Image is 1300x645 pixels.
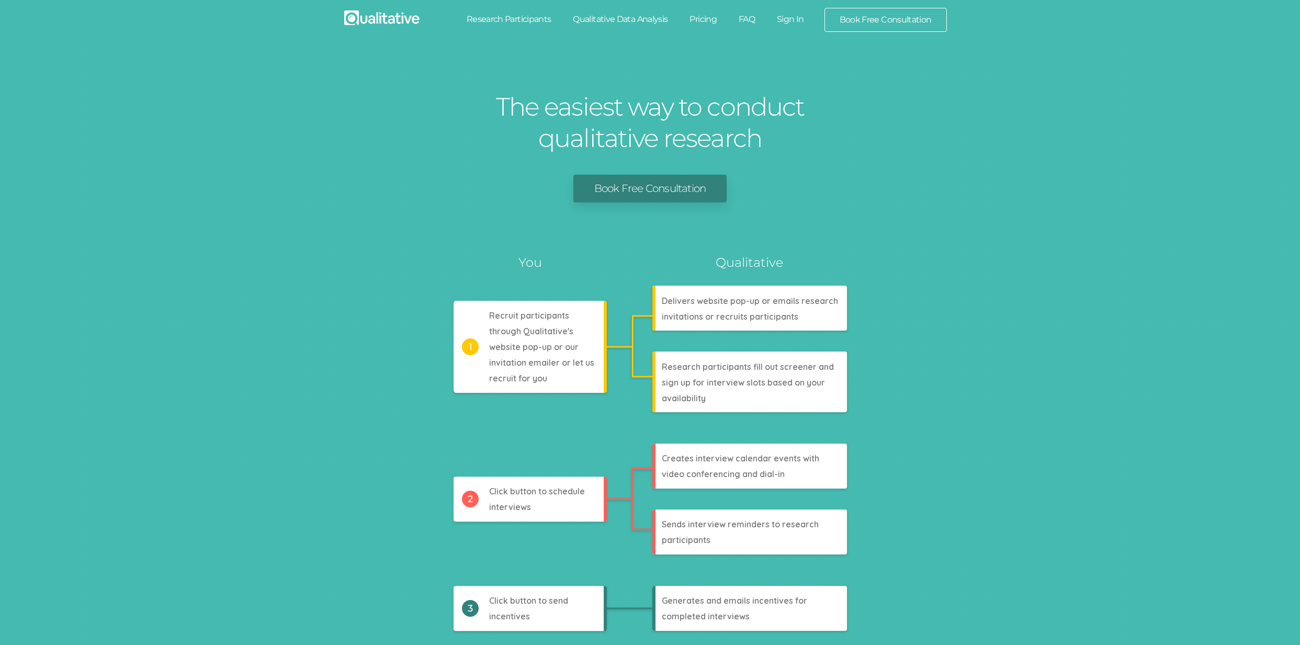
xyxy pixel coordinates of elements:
h1: The easiest way to conduct qualitative research [493,91,807,154]
tspan: invitations or recruits participants [662,311,798,322]
tspan: Creates interview calendar events with [662,453,819,463]
tspan: 3 [467,603,472,614]
tspan: Sends interview reminders to research [662,519,819,529]
tspan: invitation emailer or let us [489,357,594,368]
tspan: participants [662,535,710,545]
tspan: incentives [489,611,530,621]
tspan: 1 [468,341,472,353]
tspan: Delivers website pop-up or emails research [662,296,838,306]
tspan: Research participants fill out screener and [662,361,834,372]
tspan: sign up for interview slots based on your [662,377,825,388]
tspan: website pop-up or our [489,342,579,352]
tspan: through Qualitative's [489,326,573,336]
a: Sign In [766,8,815,31]
a: Book Free Consultation [825,8,946,31]
tspan: Generates and emails incentives for [662,595,807,606]
a: Qualitative Data Analysis [562,8,679,31]
a: Book Free Consultation [573,175,727,202]
tspan: completed interviews [662,611,750,621]
a: Pricing [679,8,728,31]
tspan: You [518,255,542,270]
a: FAQ [728,8,766,31]
tspan: recruit for you [489,373,547,383]
tspan: interviews [489,502,531,512]
tspan: availability [662,393,706,403]
img: Qualitative [344,10,420,25]
tspan: video conferencing and dial-in [662,469,785,479]
tspan: 2 [467,493,472,505]
tspan: Recruit participants [489,310,569,321]
tspan: Qualitative [716,255,783,270]
tspan: Click button to schedule [489,486,585,496]
a: Research Participants [456,8,562,31]
tspan: Click button to send [489,595,568,606]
